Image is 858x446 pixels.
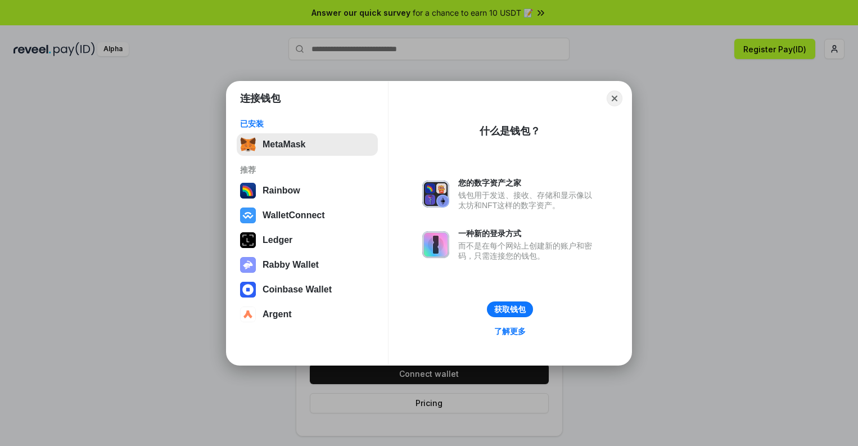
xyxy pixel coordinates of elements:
button: Rainbow [237,179,378,202]
img: svg+xml,%3Csvg%20fill%3D%22none%22%20height%3D%2233%22%20viewBox%3D%220%200%2035%2033%22%20width%... [240,137,256,152]
div: 钱包用于发送、接收、存储和显示像以太坊和NFT这样的数字资产。 [458,190,598,210]
img: svg+xml,%3Csvg%20width%3D%22120%22%20height%3D%22120%22%20viewBox%3D%220%200%20120%20120%22%20fil... [240,183,256,199]
div: WalletConnect [263,210,325,220]
img: svg+xml,%3Csvg%20xmlns%3D%22http%3A%2F%2Fwww.w3.org%2F2000%2Fsvg%22%20fill%3D%22none%22%20viewBox... [422,231,449,258]
div: 一种新的登录方式 [458,228,598,238]
div: Rabby Wallet [263,260,319,270]
div: Ledger [263,235,292,245]
button: MetaMask [237,133,378,156]
div: 已安装 [240,119,374,129]
div: Coinbase Wallet [263,285,332,295]
button: Rabby Wallet [237,254,378,276]
div: 您的数字资产之家 [458,178,598,188]
img: svg+xml,%3Csvg%20xmlns%3D%22http%3A%2F%2Fwww.w3.org%2F2000%2Fsvg%22%20width%3D%2228%22%20height%3... [240,232,256,248]
button: Coinbase Wallet [237,278,378,301]
button: Ledger [237,229,378,251]
div: 推荐 [240,165,374,175]
img: svg+xml,%3Csvg%20width%3D%2228%22%20height%3D%2228%22%20viewBox%3D%220%200%2028%2028%22%20fill%3D... [240,282,256,298]
img: svg+xml,%3Csvg%20width%3D%2228%22%20height%3D%2228%22%20viewBox%3D%220%200%2028%2028%22%20fill%3D... [240,208,256,223]
button: Close [607,91,622,106]
button: WalletConnect [237,204,378,227]
button: Argent [237,303,378,326]
div: 什么是钱包？ [480,124,540,138]
div: Rainbow [263,186,300,196]
div: 获取钱包 [494,304,526,314]
img: svg+xml,%3Csvg%20xmlns%3D%22http%3A%2F%2Fwww.w3.org%2F2000%2Fsvg%22%20fill%3D%22none%22%20viewBox... [422,181,449,208]
img: svg+xml,%3Csvg%20xmlns%3D%22http%3A%2F%2Fwww.w3.org%2F2000%2Fsvg%22%20fill%3D%22none%22%20viewBox... [240,257,256,273]
img: svg+xml,%3Csvg%20width%3D%2228%22%20height%3D%2228%22%20viewBox%3D%220%200%2028%2028%22%20fill%3D... [240,307,256,322]
div: 了解更多 [494,326,526,336]
div: 而不是在每个网站上创建新的账户和密码，只需连接您的钱包。 [458,241,598,261]
a: 了解更多 [487,324,532,339]
div: Argent [263,309,292,319]
h1: 连接钱包 [240,92,281,105]
div: MetaMask [263,139,305,150]
button: 获取钱包 [487,301,533,317]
